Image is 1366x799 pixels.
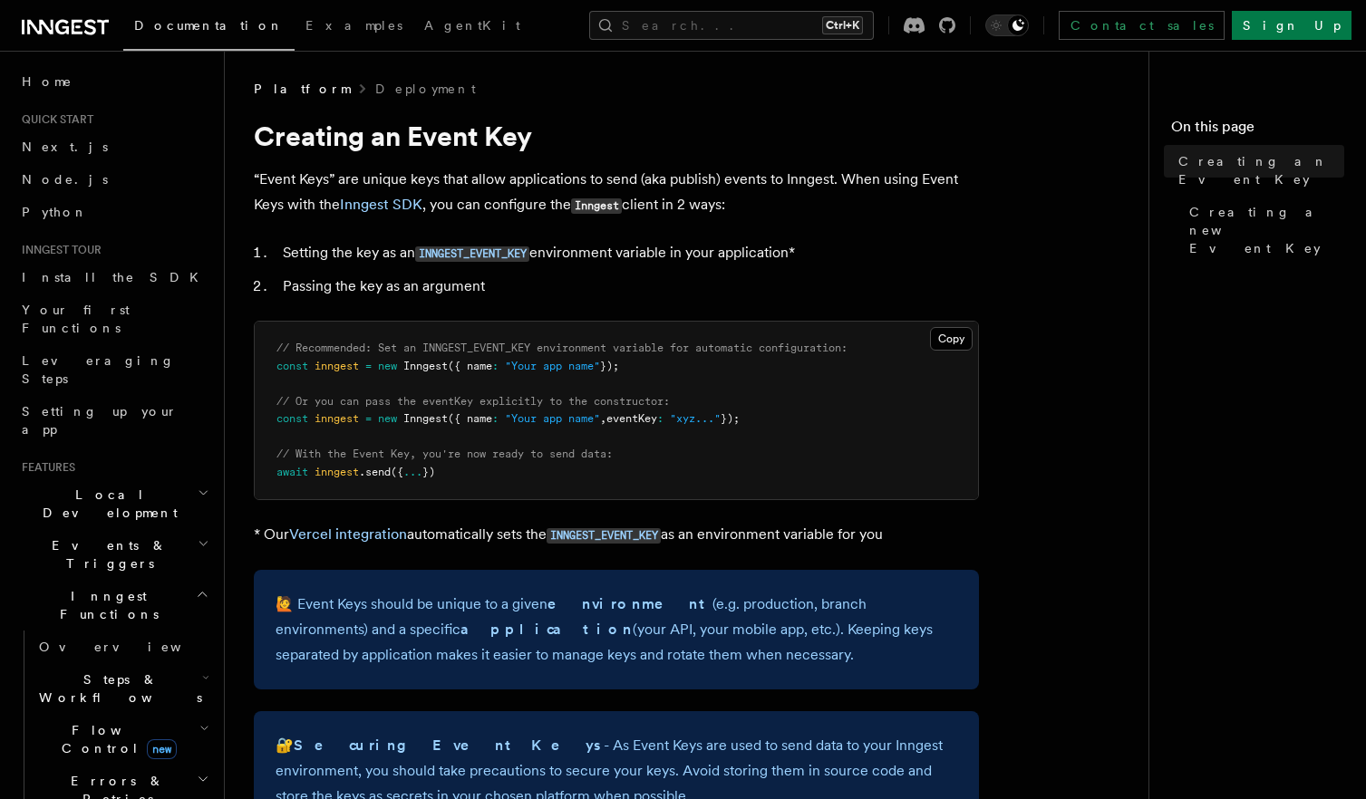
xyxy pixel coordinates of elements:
[32,721,199,757] span: Flow Control
[448,360,492,372] span: ({ name
[1178,152,1344,188] span: Creating an Event Key
[15,486,198,522] span: Local Development
[22,140,108,154] span: Next.js
[365,412,372,425] span: =
[1059,11,1225,40] a: Contact sales
[670,412,721,425] span: "xyz..."
[147,739,177,759] span: new
[22,270,209,284] span: Install the SDK
[277,240,979,266] li: Setting the key as an environment variable in your application*
[378,360,397,372] span: new
[22,72,73,91] span: Home
[15,529,213,580] button: Events & Triggers
[295,5,413,49] a: Examples
[254,120,979,152] h1: Creating an Event Key
[305,18,402,33] span: Examples
[15,112,93,127] span: Quick start
[424,18,520,33] span: AgentKit
[277,274,979,299] li: Passing the key as an argument
[505,412,600,425] span: "Your app name"
[547,595,712,612] strong: environment
[15,460,75,475] span: Features
[15,261,213,294] a: Install the SDK
[15,587,196,623] span: Inngest Functions
[32,631,213,663] a: Overview
[276,412,308,425] span: const
[600,360,619,372] span: });
[15,243,102,257] span: Inngest tour
[15,65,213,98] a: Home
[32,670,202,707] span: Steps & Workflows
[22,404,178,437] span: Setting up your app
[315,412,359,425] span: inngest
[460,621,633,638] strong: application
[22,303,130,335] span: Your first Functions
[294,736,604,754] strong: Securing Event Keys
[32,663,213,714] button: Steps & Workflows
[134,18,284,33] span: Documentation
[276,466,308,478] span: await
[22,353,175,386] span: Leveraging Steps
[415,246,529,262] code: INNGEST_EVENT_KEY
[930,327,973,351] button: Copy
[547,525,661,543] a: INNGEST_EVENT_KEY
[375,80,476,98] a: Deployment
[413,5,531,49] a: AgentKit
[600,412,606,425] span: ,
[15,536,198,573] span: Events & Triggers
[1171,145,1344,196] a: Creating an Event Key
[422,466,435,478] span: })
[657,412,664,425] span: :
[276,342,848,354] span: // Recommended: Set an INNGEST_EVENT_KEY environment variable for automatic configuration:
[315,360,359,372] span: inngest
[22,172,108,187] span: Node.js
[39,640,226,654] span: Overview
[276,395,670,408] span: // Or you can pass the eventKey explicitly to the constructor:
[1232,11,1351,40] a: Sign Up
[359,466,391,478] span: .send
[378,412,397,425] span: new
[22,205,88,219] span: Python
[254,522,979,548] p: * Our automatically sets the as an environment variable for you
[1189,203,1344,257] span: Creating a new Event Key
[15,478,213,529] button: Local Development
[15,294,213,344] a: Your first Functions
[15,163,213,196] a: Node.js
[15,130,213,163] a: Next.js
[415,244,529,261] a: INNGEST_EVENT_KEY
[448,412,492,425] span: ({ name
[492,412,499,425] span: :
[276,360,308,372] span: const
[985,14,1029,36] button: Toggle dark mode
[403,360,448,372] span: Inngest
[32,714,213,765] button: Flow Controlnew
[589,11,874,40] button: Search...Ctrl+K
[721,412,740,425] span: });
[15,344,213,395] a: Leveraging Steps
[505,360,600,372] span: "Your app name"
[1182,196,1344,265] a: Creating a new Event Key
[254,167,979,218] p: “Event Keys” are unique keys that allow applications to send (aka publish) events to Inngest. Whe...
[822,16,863,34] kbd: Ctrl+K
[571,198,622,214] code: Inngest
[1171,116,1344,145] h4: On this page
[15,580,213,631] button: Inngest Functions
[254,80,350,98] span: Platform
[340,196,422,213] a: Inngest SDK
[15,196,213,228] a: Python
[606,412,657,425] span: eventKey
[276,592,957,668] p: 🙋 Event Keys should be unique to a given (e.g. production, branch environments) and a specific (y...
[276,448,613,460] span: // With the Event Key, you're now ready to send data:
[391,466,403,478] span: ({
[315,466,359,478] span: inngest
[492,360,499,372] span: :
[289,525,407,543] a: Vercel integration
[547,528,661,544] code: INNGEST_EVENT_KEY
[15,395,213,446] a: Setting up your app
[403,466,422,478] span: ...
[403,412,448,425] span: Inngest
[365,360,372,372] span: =
[123,5,295,51] a: Documentation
